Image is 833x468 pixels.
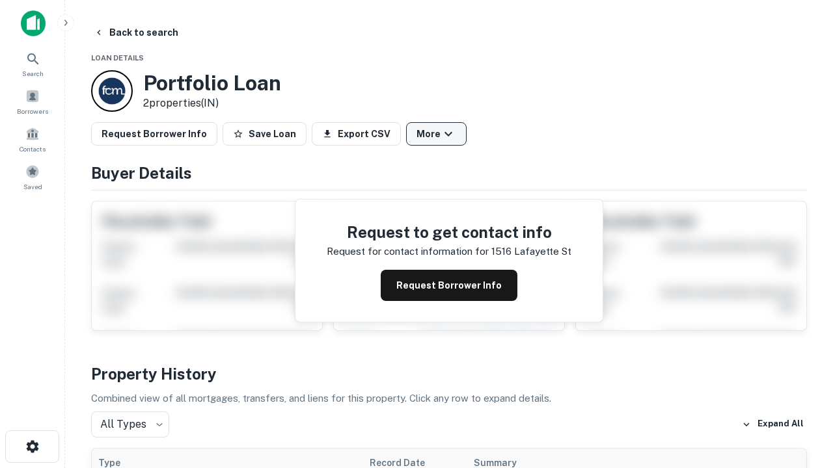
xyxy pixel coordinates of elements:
p: Combined view of all mortgages, transfers, and liens for this property. Click any row to expand d... [91,391,807,406]
button: Request Borrower Info [381,270,517,301]
a: Borrowers [4,84,61,119]
p: 2 properties (IN) [143,96,281,111]
img: capitalize-icon.png [21,10,46,36]
div: All Types [91,411,169,437]
h4: Buyer Details [91,161,807,185]
a: Saved [4,159,61,194]
iframe: Chat Widget [768,364,833,426]
h4: Request to get contact info [327,220,571,244]
button: Expand All [739,415,807,434]
h3: Portfolio Loan [143,71,281,96]
button: More [406,122,467,146]
button: Save Loan [223,122,307,146]
span: Contacts [20,144,46,154]
span: Loan Details [91,54,144,62]
a: Search [4,46,61,81]
a: Contacts [4,122,61,157]
p: 1516 lafayette st [491,244,571,259]
button: Request Borrower Info [91,122,217,146]
button: Back to search [89,21,184,44]
button: Export CSV [312,122,401,146]
h4: Property History [91,362,807,385]
span: Saved [23,181,42,192]
p: Request for contact information for [327,244,489,259]
span: Borrowers [17,106,48,116]
span: Search [22,68,44,79]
